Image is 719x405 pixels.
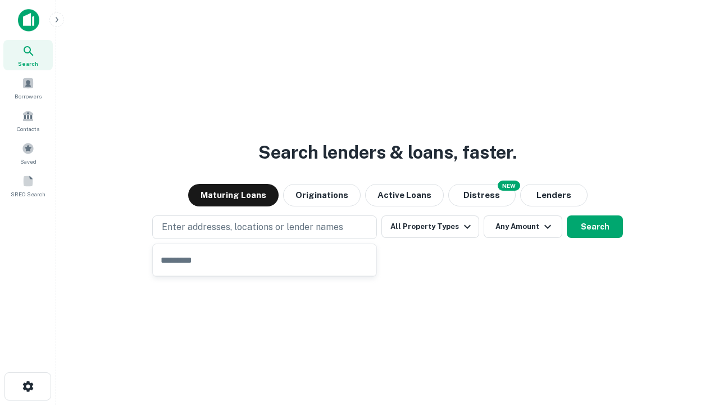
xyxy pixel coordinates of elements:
p: Enter addresses, locations or lender names [162,220,343,234]
a: Contacts [3,105,53,136]
button: Originations [283,184,361,206]
button: Lenders [520,184,588,206]
span: Saved [20,157,37,166]
span: Search [18,59,38,68]
button: Active Loans [365,184,444,206]
a: Search [3,40,53,70]
a: Borrowers [3,73,53,103]
span: Contacts [17,124,39,133]
a: Saved [3,138,53,168]
button: Maturing Loans [188,184,279,206]
button: Enter addresses, locations or lender names [152,215,377,239]
img: capitalize-icon.png [18,9,39,31]
button: All Property Types [381,215,479,238]
button: Any Amount [484,215,562,238]
h3: Search lenders & loans, faster. [258,139,517,166]
iframe: Chat Widget [663,315,719,369]
button: Search [567,215,623,238]
button: Search distressed loans with lien and other non-mortgage details. [448,184,516,206]
span: Borrowers [15,92,42,101]
a: SREO Search [3,170,53,201]
div: NEW [498,181,520,191]
span: SREO Search [11,190,45,199]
